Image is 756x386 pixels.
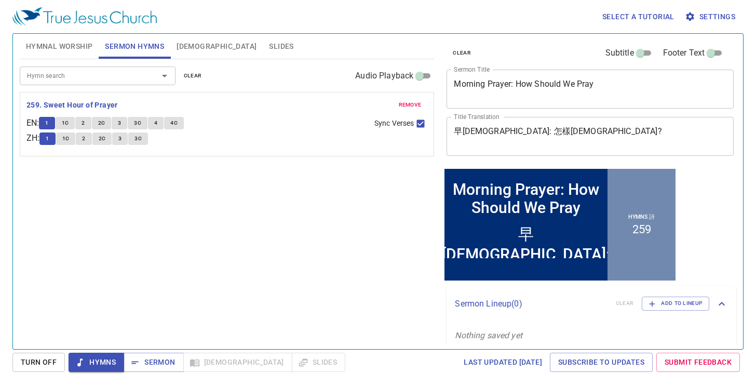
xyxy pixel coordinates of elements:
button: 2 [75,117,91,129]
span: 2C [99,134,106,143]
p: Hymns 詩 [186,47,212,54]
textarea: 早[DEMOGRAPHIC_DATA]: 怎樣[DEMOGRAPHIC_DATA]? [454,126,726,146]
span: 3C [134,118,141,128]
button: Turn Off [12,353,65,372]
button: clear [178,70,208,82]
span: Subscribe to Updates [558,356,644,369]
span: clear [184,71,202,81]
span: 2 [82,118,85,128]
span: Select a tutorial [602,10,674,23]
span: Hymnal Worship [26,40,93,53]
button: 2C [92,117,112,129]
span: Sermon Hymns [105,40,164,53]
span: remove [399,100,422,110]
span: 3 [118,118,121,128]
span: 1 [46,134,49,143]
button: Sermon [124,353,183,372]
button: 2C [92,132,112,145]
button: 4C [164,117,184,129]
button: 2 [76,132,91,145]
button: Settings [683,7,739,26]
span: Footer Text [663,47,705,59]
i: Nothing saved yet [455,330,522,340]
b: 259. Sweet Hour of Prayer [26,99,118,112]
img: True Jesus Church [12,7,157,26]
button: 4 [148,117,164,129]
span: Audio Playback [355,70,413,82]
textarea: Morning Prayer: How Should We Pray [454,79,726,99]
span: Submit Feedback [665,356,732,369]
button: 1C [56,117,75,129]
a: Submit Feedback [656,353,740,372]
button: Hymns [69,353,124,372]
iframe: from-child [442,167,678,283]
button: 1 [39,132,55,145]
span: 1C [62,118,69,128]
span: 1 [45,118,48,128]
button: 3C [128,117,147,129]
span: 4C [170,118,178,128]
button: Add to Lineup [642,297,709,310]
button: 3 [112,117,127,129]
a: Last updated [DATE] [460,353,546,372]
span: Last updated [DATE] [464,356,542,369]
button: remove [393,99,428,111]
button: clear [447,47,477,59]
span: Add to Lineup [649,299,703,308]
span: clear [453,48,471,58]
span: Slides [269,40,293,53]
div: Sermon Lineup(0)clearAdd to Lineup [447,286,736,321]
button: 1C [56,132,76,145]
span: Sync Verses [374,118,414,129]
span: 1C [62,134,70,143]
p: EN : [26,117,39,129]
span: 3 [118,134,122,143]
span: [DEMOGRAPHIC_DATA] [177,40,256,53]
span: 4 [154,118,157,128]
span: Sermon [132,356,175,369]
button: 259. Sweet Hour of Prayer [26,99,119,112]
button: Select a tutorial [598,7,679,26]
button: 3 [112,132,128,145]
span: 2 [82,134,85,143]
span: Subtitle [605,47,634,59]
p: Sermon Lineup ( 0 ) [455,298,607,310]
span: 3C [134,134,142,143]
span: 2C [98,118,105,128]
li: 259 [190,56,209,69]
button: Open [157,69,172,83]
span: Turn Off [21,356,57,369]
button: 3C [128,132,148,145]
a: Subscribe to Updates [550,353,653,372]
span: Hymns [77,356,116,369]
span: Settings [687,10,735,23]
button: 1 [39,117,55,129]
p: ZH : [26,132,39,144]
